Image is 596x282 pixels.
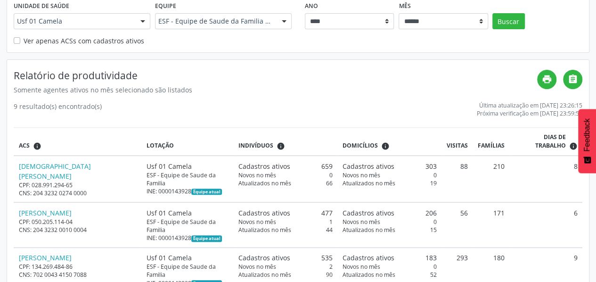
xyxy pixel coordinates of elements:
[19,181,137,189] div: CPF: 028.991.294-65
[238,263,333,271] div: 2
[343,226,395,234] span: Atualizados no mês
[14,101,102,117] div: 9 resultado(s) encontrado(s)
[442,128,473,156] th: Visitas
[442,202,473,247] td: 56
[19,162,91,181] a: [DEMOGRAPHIC_DATA][PERSON_NAME]
[238,171,276,179] span: Novos no mês
[473,156,510,202] td: 210
[277,142,285,150] i: <div class="text-left"> <div> <strong>Cadastros ativos:</strong> Cadastros que estão vinculados a...
[147,208,229,218] div: Usf 01 Camela
[492,13,525,29] button: Buscar
[147,253,229,263] div: Usf 01 Camela
[19,253,72,262] a: [PERSON_NAME]
[238,171,333,179] div: 0
[343,271,437,279] div: 52
[238,226,291,234] span: Atualizados no mês
[24,36,144,46] label: Ver apenas ACSs com cadastros ativos
[147,218,229,234] div: ESF - Equipe de Saude da Familia
[14,85,537,95] div: Somente agentes ativos no mês selecionado são listados
[343,161,437,171] div: 303
[537,70,556,89] a: print
[343,263,380,271] span: Novos no mês
[14,70,537,82] h4: Relatório de produtividade
[147,171,229,187] div: ESF - Equipe de Saude da Familia
[343,179,437,187] div: 19
[343,218,437,226] div: 0
[147,161,229,171] div: Usf 01 Camela
[147,263,229,279] div: ESF - Equipe de Saude da Familia
[343,253,394,263] span: Cadastros ativos
[477,109,582,117] div: Próxima verificação em [DATE] 23:59:59
[238,263,276,271] span: Novos no mês
[343,171,437,179] div: 0
[238,253,290,263] span: Cadastros ativos
[238,208,290,218] span: Cadastros ativos
[510,156,582,202] td: 8
[238,161,290,171] span: Cadastros ativos
[343,218,380,226] span: Novos no mês
[19,141,30,150] span: ACS
[141,128,233,156] th: Lotação
[473,128,510,156] th: Famílias
[238,218,276,226] span: Novos no mês
[147,187,229,195] div: INE: 0000143928
[568,74,578,84] i: 
[514,133,565,150] span: Dias de trabalho
[191,189,222,195] span: Esta é a equipe atual deste Agente
[343,161,394,171] span: Cadastros ativos
[343,141,378,150] span: Domicílios
[343,271,395,279] span: Atualizados no mês
[17,17,131,26] span: Usf 01 Camela
[238,253,333,263] div: 535
[343,208,394,218] span: Cadastros ativos
[238,141,273,150] span: Indivíduos
[343,263,437,271] div: 0
[442,156,473,202] td: 88
[569,142,578,150] i: Dias em que o(a) ACS fez pelo menos uma visita, ou ficha de cadastro individual ou cadastro domic...
[542,74,552,84] i: print
[158,17,272,26] span: ESF - Equipe de Saude da Familia - INE: 0000143928
[343,208,437,218] div: 206
[238,208,333,218] div: 477
[583,118,591,151] span: Feedback
[578,109,596,173] button: Feedback - Mostrar pesquisa
[19,189,137,197] div: CNS: 204 3232 0274 0000
[238,226,333,234] div: 44
[381,142,390,150] i: <div class="text-left"> <div> <strong>Cadastros ativos:</strong> Cadastros que estão vinculados a...
[19,218,137,226] div: CPF: 050.205.114-04
[238,179,291,187] span: Atualizados no mês
[19,263,137,271] div: CPF: 134.269.484-86
[343,171,380,179] span: Novos no mês
[343,253,437,263] div: 183
[473,202,510,247] td: 171
[238,271,333,279] div: 90
[19,226,137,234] div: CNS: 204 3232 0010 0004
[191,235,222,242] span: Esta é a equipe atual deste Agente
[238,271,291,279] span: Atualizados no mês
[343,179,395,187] span: Atualizados no mês
[19,208,72,217] a: [PERSON_NAME]
[147,234,229,242] div: INE: 0000143928
[19,271,137,279] div: CNS: 702 0043 4150 7088
[33,142,41,150] i: ACSs que estiveram vinculados a uma UBS neste período, mesmo sem produtividade.
[510,202,582,247] td: 6
[238,179,333,187] div: 66
[477,101,582,109] div: Última atualização em [DATE] 23:26:15
[563,70,582,89] a: 
[238,218,333,226] div: 1
[238,161,333,171] div: 659
[343,226,437,234] div: 15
